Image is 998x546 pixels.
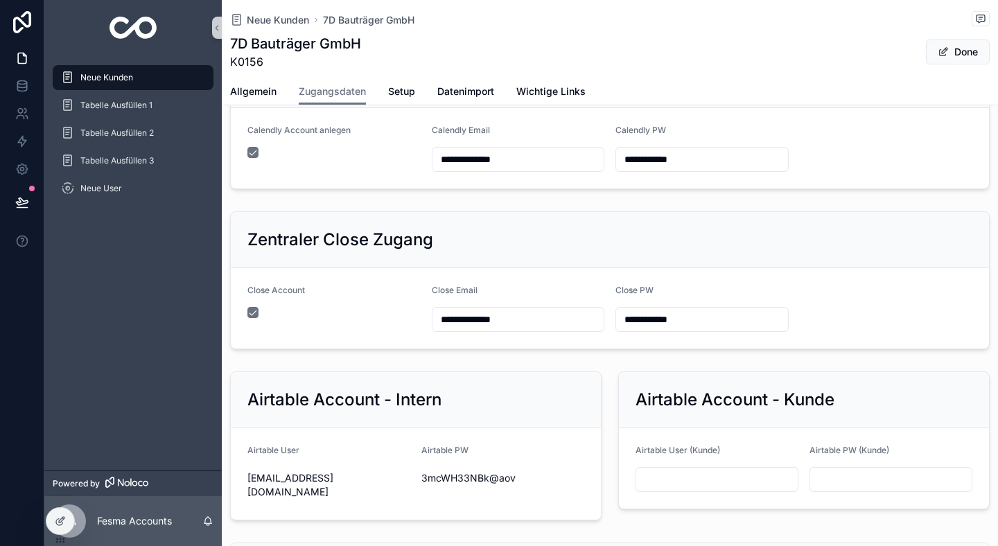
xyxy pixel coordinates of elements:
a: 7D Bauträger GmbH [323,13,414,27]
a: Neue Kunden [230,13,309,27]
a: Setup [388,79,415,107]
span: Close Account [247,285,305,295]
button: Done [926,39,990,64]
p: Fesma Accounts [97,514,172,528]
span: 3mcWH33NBk@aov [421,471,584,485]
span: Datenimport [437,85,494,98]
h1: 7D Bauträger GmbH [230,34,361,53]
a: Tabelle Ausfüllen 3 [53,148,213,173]
a: Zugangsdaten [299,79,366,105]
a: Wichtige Links [516,79,586,107]
a: Datenimport [437,79,494,107]
a: Tabelle Ausfüllen 2 [53,121,213,146]
a: Neue Kunden [53,65,213,90]
div: scrollable content [44,55,222,219]
span: Wichtige Links [516,85,586,98]
span: Close Email [432,285,478,295]
span: Powered by [53,478,100,489]
a: Allgemein [230,79,277,107]
h2: Airtable Account - Intern [247,389,441,411]
span: Neue Kunden [247,13,309,27]
h2: Zentraler Close Zugang [247,229,433,251]
a: Tabelle Ausfüllen 1 [53,93,213,118]
span: Calendly Email [432,125,490,135]
span: Tabelle Ausfüllen 3 [80,155,154,166]
span: Airtable PW (Kunde) [809,445,889,455]
span: Airtable PW [421,445,469,455]
a: Neue User [53,176,213,201]
span: Close PW [615,285,654,295]
span: Setup [388,85,415,98]
span: Calendly PW [615,125,666,135]
span: Calendly Account anlegen [247,125,351,135]
span: [EMAIL_ADDRESS][DOMAIN_NAME] [247,471,410,499]
span: Tabelle Ausfüllen 2 [80,127,154,139]
span: Airtable User [247,445,299,455]
img: App logo [110,17,157,39]
span: Airtable User (Kunde) [636,445,720,455]
span: K0156 [230,53,361,70]
span: Tabelle Ausfüllen 1 [80,100,152,111]
span: Zugangsdaten [299,85,366,98]
span: Allgemein [230,85,277,98]
span: Neue Kunden [80,72,133,83]
a: Powered by [44,470,222,496]
span: Neue User [80,183,122,194]
h2: Airtable Account - Kunde [636,389,834,411]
